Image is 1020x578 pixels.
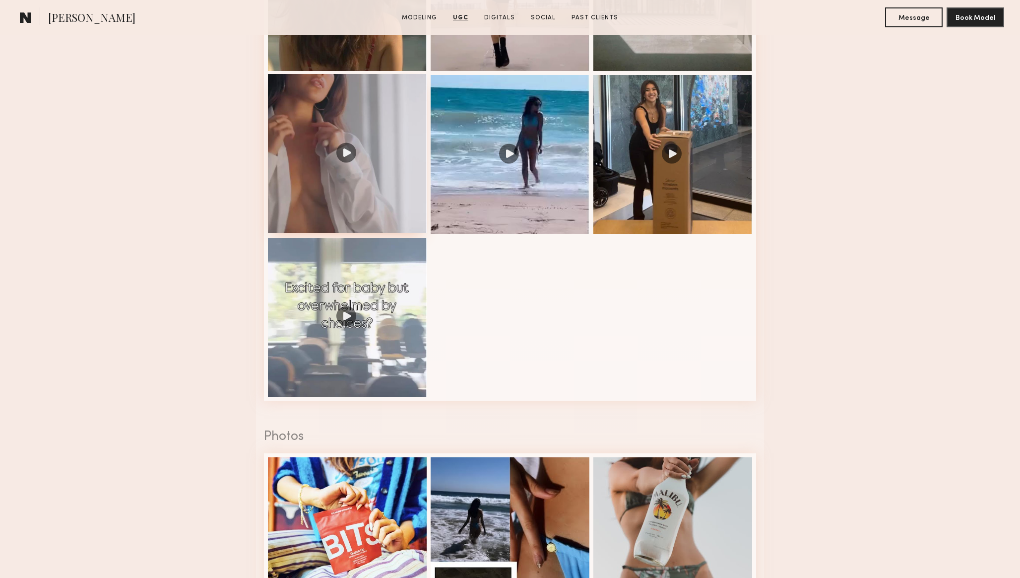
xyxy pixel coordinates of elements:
[947,7,1004,27] button: Book Model
[449,13,472,22] a: UGC
[398,13,441,22] a: Modeling
[480,13,519,22] a: Digitals
[527,13,560,22] a: Social
[885,7,943,27] button: Message
[568,13,622,22] a: Past Clients
[48,10,135,27] span: [PERSON_NAME]
[264,431,756,443] div: Photos
[947,13,1004,21] a: Book Model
